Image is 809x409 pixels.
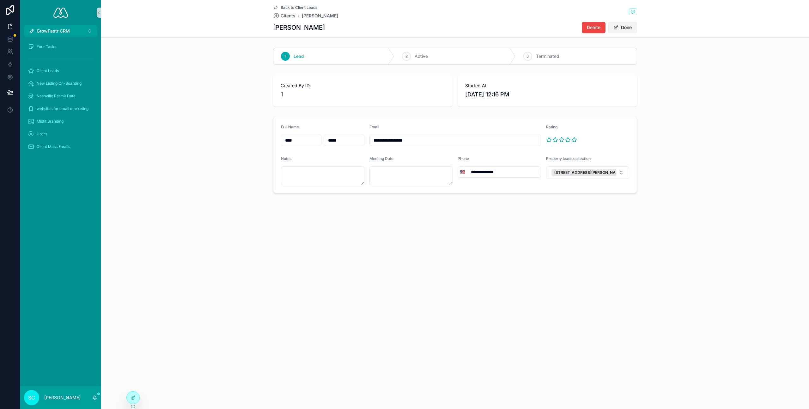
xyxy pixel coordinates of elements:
[24,65,97,76] a: Client Leads
[281,125,299,129] span: Full Name
[44,394,81,401] p: [PERSON_NAME]
[53,8,68,18] img: App logo
[587,24,600,31] span: Delete
[554,170,644,175] span: [STREET_ADDRESS][PERSON_NAME][US_STATE]
[546,166,630,179] button: Select Button
[37,44,56,49] span: Your Tasks
[24,78,97,89] a: New Listing On-Boarding
[465,90,630,99] span: [DATE] 12:16 PM
[24,25,97,37] button: Select Button
[546,156,591,161] span: Property leads collection
[37,144,70,149] span: Client Mass Emails
[285,54,286,59] span: 1
[369,125,379,129] span: Email
[37,28,70,34] span: GrowFastr CRM
[273,13,295,19] a: Clients
[20,37,101,161] div: scrollable content
[526,54,529,59] span: 3
[24,103,97,114] a: websites for email marketing
[582,22,605,33] button: Delete
[458,156,469,161] span: Phone
[281,156,291,161] span: Notes
[273,23,325,32] h1: [PERSON_NAME]
[551,169,654,176] button: Unselect 21
[24,90,97,102] a: Nashville Permit Data
[415,53,428,59] span: Active
[405,54,408,59] span: 2
[24,128,97,140] a: Users
[24,116,97,127] a: Misfit Branding
[458,166,467,178] button: Select Button
[546,125,557,129] span: Rating
[37,106,88,111] span: websites for email marketing
[37,68,59,73] span: Client Leads
[536,53,559,59] span: Terminated
[281,13,295,19] span: Clients
[281,5,317,10] span: Back to Client Leads
[37,119,64,124] span: Misfit Branding
[37,131,47,137] span: Users
[460,169,465,175] span: 🇺🇸
[294,53,304,59] span: Lead
[369,156,393,161] span: Meeting Date
[281,90,445,99] span: 1
[608,22,637,33] button: Done
[37,81,82,86] span: New Listing On-Boarding
[24,141,97,152] a: Client Mass Emails
[24,41,97,52] a: Your Tasks
[465,82,630,89] span: Started At
[273,5,317,10] a: Back to Client Leads
[302,13,338,19] a: [PERSON_NAME]
[37,94,76,99] span: Nashville Permit Data
[28,394,35,401] span: SC
[281,82,445,89] span: Created By ID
